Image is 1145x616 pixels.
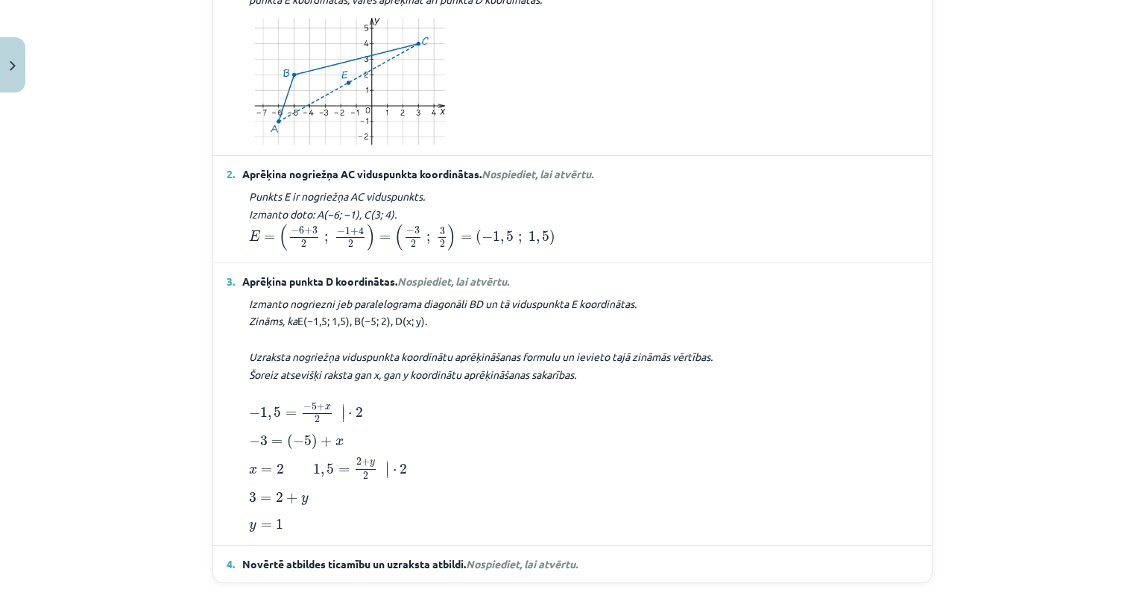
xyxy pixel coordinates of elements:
span: 5 [274,407,281,418]
span: 1 [276,519,283,529]
span: + [304,227,312,235]
span: = [260,496,271,502]
span: 2 [348,240,353,248]
span: ( [476,230,482,245]
span: x [325,405,331,410]
span: 1 [529,231,536,242]
span: ( [287,434,293,450]
span: Aprēķina punkta D koordinātas. [242,274,509,289]
span: Nospiediet, lai atvērtu. [482,167,593,180]
span: 2 [315,415,320,423]
span: 1 [313,464,321,474]
span: 4. [227,556,235,572]
span: + [321,436,332,447]
span: = [286,411,297,417]
em: Uzraksta nogriežņa viduspunkta koordinātu aprēķināšanas formulu un ievieto tajā zināmās vērtības. [249,350,713,363]
em: Šoreiz atsevišķi raksta gan x, gan y koordinātu aprēķināšanas sakarības. [249,368,576,381]
span: = [264,235,275,241]
span: 5 [542,231,549,242]
span: 3 [260,436,268,446]
span: − [337,228,345,236]
span: ) [312,434,318,450]
span: 5 [304,436,312,446]
span: E [249,230,260,241]
span: 2 [411,240,416,248]
span: − [249,436,260,447]
span: + [350,228,359,236]
span: ⋅ [348,412,352,417]
span: 2 [363,472,368,480]
span: y [301,495,309,505]
span: 1 [493,231,500,242]
span: x [335,439,344,446]
span: y [249,522,256,532]
span: 2. [227,166,235,182]
em: Punkts E ir nogriežņa AC viduspunkts. [249,189,425,203]
span: Nospiediet, lai atvērtu. [397,274,509,288]
span: 2 [301,240,306,248]
em: Izmanto doto: A(−6; −1), C(3; 4). [249,207,397,221]
span: 3 [249,492,256,503]
span: = [338,468,350,474]
span: 2 [440,240,445,248]
span: − [293,436,304,447]
span: 3. [227,274,235,289]
img: icon-close-lesson-0947bae3869378f0d4975bcd49f059093ad1ed9edebbc8119c70593378902aed.svg [10,61,16,71]
span: , [536,236,540,244]
span: 2 [356,458,362,465]
summary: 4. Novērtē atbildes ticamību un uzraksta atbildi.Nospiediet, lai atvērtu. [227,556,918,572]
span: ; [426,234,430,244]
span: ∣ [341,407,345,423]
span: − [482,232,493,242]
span: ; [324,234,328,244]
span: ; [518,234,522,244]
span: 2 [276,492,283,503]
span: 3 [312,227,318,234]
span: 2 [356,407,363,418]
span: 5 [327,464,334,474]
em: Izmanto nogriezni jeb paralelograma diagonāli BD un tā viduspunkta E koordinātas. [249,297,637,310]
span: = [461,235,472,241]
span: + [362,459,370,466]
div: E(−1,5; 1,5), B(−5; 2), D(x; y). [227,295,918,424]
span: = [379,235,391,241]
summary: 2. Aprēķina nogriežņa AC viduspunkta koordinātas.Nospiediet, lai atvērtu. [227,166,918,182]
span: ( [394,224,403,251]
span: ⋅ [393,469,397,474]
span: Novērtē atbildes ticamību un uzraksta atbildi. [242,556,578,572]
span: ) [447,224,456,251]
span: Nospiediet, lai atvērtu. [466,557,578,571]
span: − [249,408,260,418]
span: Aprēķina nogriežņa AC viduspunkta koordinātas. [242,166,593,182]
span: 2 [277,464,284,474]
span: y [370,460,375,467]
span: − [291,227,299,235]
span: 5 [506,231,514,242]
summary: 3. Aprēķina punkta D koordinātas.Nospiediet, lai atvērtu. [227,274,918,289]
span: 6 [299,227,304,234]
span: 3 [440,227,445,235]
span: , [321,469,324,477]
span: 1 [260,407,268,418]
span: 5 [312,403,317,410]
span: ) [549,230,555,245]
span: = [261,468,272,474]
span: = [261,523,272,529]
span: x [249,467,257,474]
span: , [500,236,504,244]
span: ∣ [385,463,389,479]
span: 3 [414,227,420,234]
em: Zināms, ka [249,314,297,327]
span: 4 [359,227,364,235]
span: , [268,412,271,420]
span: ) [367,224,376,251]
span: 1 [345,227,350,235]
span: + [317,403,325,411]
span: = [271,439,283,445]
span: 2 [400,464,407,474]
span: − [303,403,312,411]
span: ( [279,224,288,251]
span: − [406,227,414,235]
span: + [286,493,297,503]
